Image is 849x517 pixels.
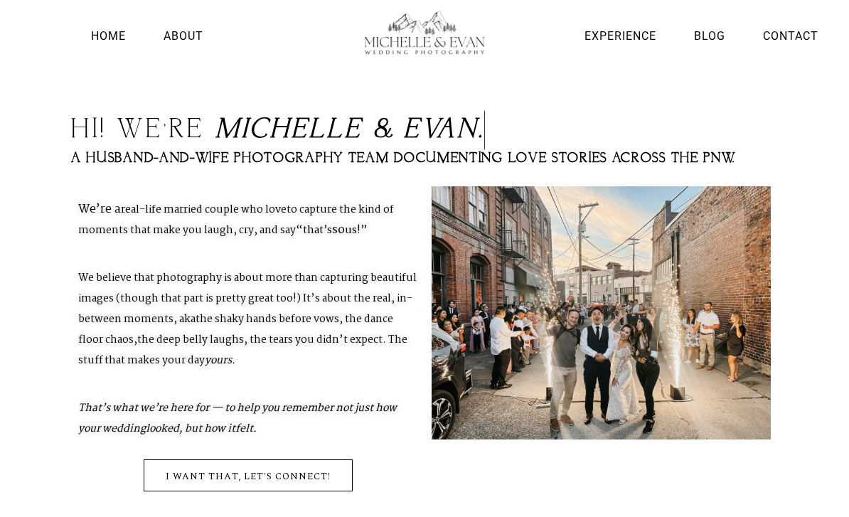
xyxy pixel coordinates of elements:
b: “that’s [296,222,332,239]
em: . [205,352,235,369]
a: Blog [690,26,729,46]
i: & [373,114,395,146]
span: We believe that photography is about more than capturing beautiful images (though that part is pr... [78,270,417,328]
i: a [437,114,457,146]
i: e [345,114,363,146]
b: That’s what we’re here for — to help you remember not just how your wedding , but how it . [78,400,397,437]
i: l [327,114,345,146]
em: looked [146,420,179,437]
span: us!” [345,222,367,239]
h2: A husband-and-wife photography team documenting love stories across the PNW. [71,151,778,165]
i: i [242,114,250,146]
i: h [270,114,292,146]
i: v [422,114,437,146]
em: felt [235,420,253,437]
b: yours [205,352,232,369]
i: l [309,114,327,146]
i: e [292,114,309,146]
a: Experience [581,26,660,46]
a: i want that, let's connect! [144,459,353,491]
a: Contact [759,26,822,46]
i: M [215,114,242,146]
span: the shaky hands before vows, the dance floor chaos, [78,311,393,348]
span: real-life married couple who love [121,201,287,218]
span: i want that, let's connect! [166,467,331,486]
p: We’re a [78,186,417,255]
i: c [250,114,270,146]
a: Home [87,26,129,46]
i: E [404,114,422,146]
span: the deep belly laughs, the tears you didn’t expect. The stuff that makes your day [78,331,407,369]
b: so [332,220,367,240]
span: Hi! we’re [71,114,205,146]
i: n [457,114,479,146]
a: About [160,26,207,46]
i: . [479,114,485,146]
